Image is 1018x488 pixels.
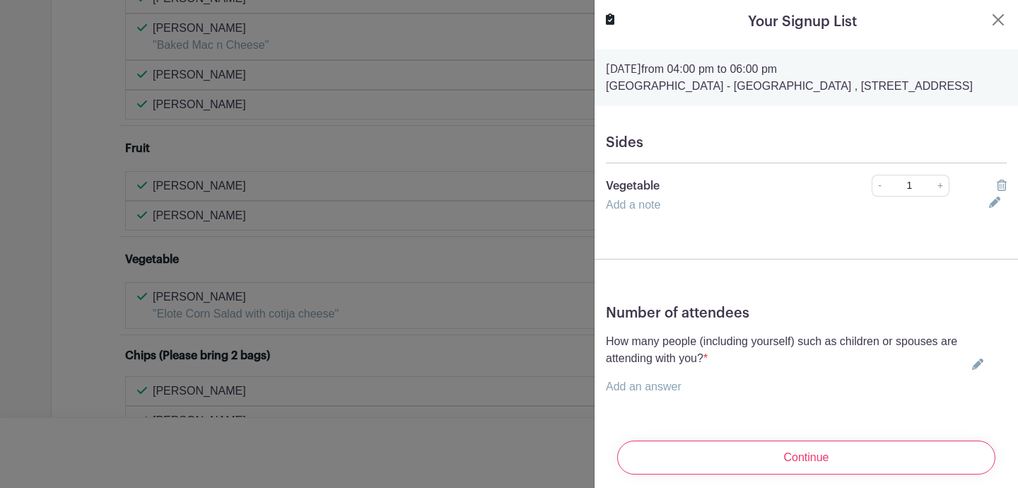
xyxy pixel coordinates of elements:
[606,134,1007,151] h5: Sides
[606,178,833,194] p: Vegetable
[872,175,887,197] a: -
[606,199,660,211] a: Add a note
[606,333,966,367] p: How many people (including yourself) such as children or spouses are attending with you?
[606,78,1007,95] p: [GEOGRAPHIC_DATA] - [GEOGRAPHIC_DATA] , [STREET_ADDRESS]
[606,64,641,75] strong: [DATE]
[990,11,1007,28] button: Close
[932,175,949,197] a: +
[606,61,1007,78] p: from 04:00 pm to 06:00 pm
[617,441,995,475] input: Continue
[606,380,681,393] a: Add an answer
[748,11,857,33] h5: Your Signup List
[606,305,1007,322] h5: Number of attendees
